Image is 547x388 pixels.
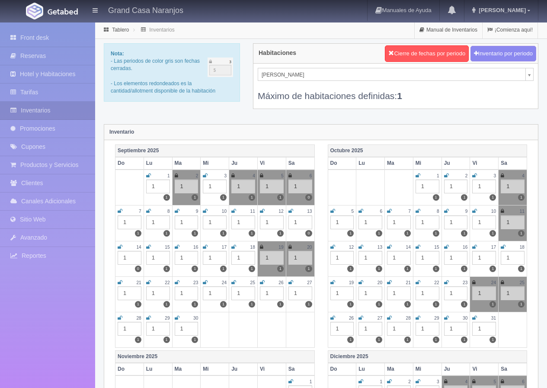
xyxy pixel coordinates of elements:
div: 1 [501,286,525,300]
small: 8 [167,209,170,214]
div: 1 [118,322,141,336]
small: 16 [193,245,198,250]
label: 1 [305,301,312,308]
label: 1 [433,266,439,272]
label: 1 [404,301,411,308]
label: 1 [305,266,312,272]
small: 19 [349,280,354,285]
th: Diciembre 2025 [328,350,527,363]
div: 1 [203,180,227,193]
div: 1 [387,322,411,336]
th: Noviembre 2025 [115,350,315,363]
div: 1 [358,251,382,265]
small: 15 [165,245,170,250]
small: 11 [250,209,255,214]
div: 1 [501,180,525,193]
div: 1 [358,215,382,229]
small: 4 [465,379,468,384]
th: Ju [229,157,258,170]
small: 5 [352,209,354,214]
label: 1 [518,301,525,308]
label: 1 [489,266,496,272]
small: 1 [167,173,170,178]
label: 1 [433,337,439,343]
div: 1 [231,286,255,300]
label: 1 [376,337,382,343]
small: 30 [463,316,467,321]
th: Ma [385,157,413,170]
small: 3 [224,173,227,178]
th: Octubre 2025 [328,144,527,157]
div: 1 [501,215,525,229]
label: 1 [461,230,467,237]
label: 1 [249,301,255,308]
small: 27 [307,280,312,285]
small: 30 [193,316,198,321]
small: 19 [278,245,283,250]
h4: Habitaciones [259,50,296,56]
b: Nota: [111,51,124,57]
div: Máximo de habitaciones definidas: [258,81,534,102]
div: 1 [501,251,525,265]
label: 1 [404,337,411,343]
small: 2 [465,173,468,178]
label: 1 [461,301,467,308]
div: 1 [146,286,170,300]
small: 17 [491,245,496,250]
div: 1 [416,215,439,229]
small: 5 [281,173,284,178]
small: 6 [380,209,382,214]
th: Ma [385,363,413,375]
label: 1 [404,230,411,237]
div: 1 [387,251,411,265]
div: 1 [444,322,468,336]
label: 1 [220,301,227,308]
label: 1 [163,266,170,272]
th: Lu [144,363,172,375]
span: [PERSON_NAME] [262,68,522,81]
label: 1 [489,230,496,237]
th: Lu [356,157,385,170]
small: 9 [465,209,468,214]
div: 1 [146,180,170,193]
div: 1 [416,180,439,193]
div: 1 [444,215,468,229]
th: Vi [470,363,499,375]
span: [PERSON_NAME] [477,7,526,13]
small: 15 [434,245,439,250]
div: 1 [260,215,284,229]
label: 1 [163,337,170,343]
div: 1 [330,251,354,265]
small: 10 [491,209,496,214]
th: Sa [499,157,527,170]
h4: Grand Casa Naranjos [108,4,183,15]
div: 1 [288,251,312,265]
div: 1 [444,180,468,193]
label: 1 [192,266,198,272]
b: 1 [397,91,402,101]
small: 7 [139,209,141,214]
small: 4 [522,173,525,178]
small: 21 [406,280,411,285]
a: ¡Comienza aquí! [483,22,537,38]
label: 1 [249,266,255,272]
div: 1 [330,215,354,229]
th: Vi [257,157,286,170]
div: 1 [175,251,198,265]
div: 1 [288,180,312,193]
label: 1 [347,266,354,272]
div: 1 [203,251,227,265]
th: Mi [201,157,229,170]
label: 1 [220,194,227,201]
div: 1 [416,322,439,336]
div: 1 [146,322,170,336]
label: 1 [376,230,382,237]
label: 1 [347,230,354,237]
small: 7 [408,209,411,214]
th: Ma [172,157,201,170]
label: 0 [305,230,312,237]
label: 1 [135,337,141,343]
label: 1 [489,194,496,201]
small: 25 [250,280,255,285]
div: 1 [416,251,439,265]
